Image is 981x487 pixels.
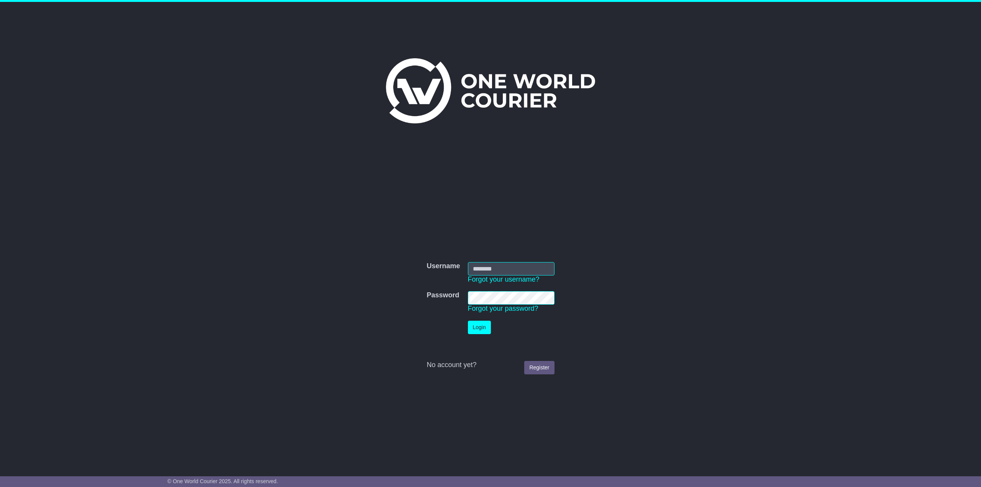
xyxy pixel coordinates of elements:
[167,478,278,484] span: © One World Courier 2025. All rights reserved.
[427,291,459,300] label: Password
[427,361,554,369] div: No account yet?
[468,321,491,334] button: Login
[468,305,538,312] a: Forgot your password?
[427,262,460,271] label: Username
[386,58,595,123] img: One World
[524,361,554,374] a: Register
[468,275,540,283] a: Forgot your username?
